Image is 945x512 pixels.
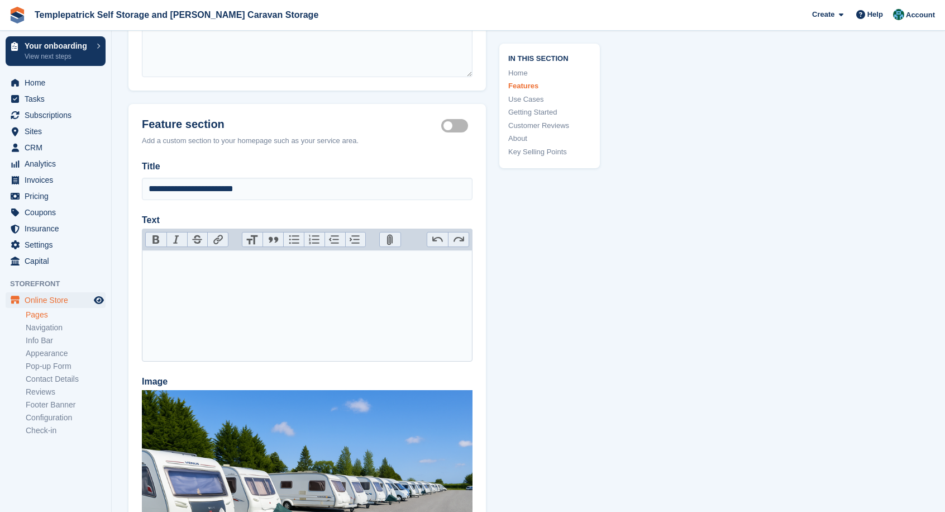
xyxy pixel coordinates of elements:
span: Capital [25,253,92,269]
a: Templepatrick Self Storage and [PERSON_NAME] Caravan Storage [30,6,323,24]
span: Coupons [25,205,92,220]
span: Insurance [25,221,92,236]
a: menu [6,124,106,139]
a: Home [508,68,591,79]
button: Quote [262,233,283,247]
a: Check-in [26,425,106,436]
span: Sites [25,124,92,139]
img: Gareth Hagan [893,9,904,20]
a: Pop-up Form [26,361,106,372]
a: Reviews [26,387,106,397]
a: Features [508,80,591,92]
a: menu [6,188,106,204]
span: Subscriptions [25,107,92,123]
button: Increase Level [345,233,366,247]
span: Analytics [25,156,92,172]
span: Pricing [25,188,92,204]
button: Undo [427,233,448,247]
a: Getting Started [508,107,591,118]
p: Your onboarding [25,42,91,50]
button: Numbers [304,233,324,247]
span: Online Store [25,292,92,308]
a: Contact Details [26,374,106,385]
div: Add a custom section to your homepage such as your service area. [142,135,472,146]
span: Invoices [25,172,92,188]
a: menu [6,75,106,91]
a: menu [6,205,106,220]
label: Title [142,160,472,173]
label: Feature section active [441,125,472,127]
a: menu [6,253,106,269]
span: Home [25,75,92,91]
a: menu [6,172,106,188]
h2: Feature section [142,117,441,131]
span: In this section [508,53,591,63]
button: Redo [448,233,469,247]
a: About [508,133,591,144]
a: Key Selling Points [508,146,591,158]
span: Settings [25,237,92,253]
span: Tasks [25,91,92,107]
button: Link [207,233,228,247]
span: CRM [25,140,92,155]
button: Decrease Level [324,233,345,247]
span: Account [906,10,935,21]
a: Appearance [26,348,106,359]
button: Strikethrough [187,233,208,247]
a: Footer Banner [26,400,106,410]
button: Bullets [283,233,304,247]
span: Create [812,9,834,20]
a: Info Bar [26,335,106,346]
label: Image [142,375,472,388]
a: menu [6,237,106,253]
a: Customer Reviews [508,120,591,131]
a: Preview store [92,293,106,307]
span: Storefront [10,278,111,290]
a: Your onboarding View next steps [6,36,106,66]
button: Attach Files [380,233,400,247]
a: menu [6,140,106,155]
a: menu [6,107,106,123]
p: View next steps [25,51,91,61]
a: Configuration [26,413,106,423]
a: menu [6,292,106,308]
a: menu [6,91,106,107]
a: menu [6,221,106,236]
button: Italic [166,233,187,247]
trix-editor: Text [142,250,472,362]
img: stora-icon-8386f47178a22dfd0bd8f6a31ec36ba5ce8667c1dd55bd0f319d3a0aa187defe.svg [9,7,26,23]
a: Navigation [26,323,106,333]
label: Text [142,214,472,227]
span: Help [867,9,883,20]
a: Use Cases [508,94,591,105]
button: Heading [242,233,263,247]
button: Bold [146,233,166,247]
a: Pages [26,310,106,320]
a: menu [6,156,106,172]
